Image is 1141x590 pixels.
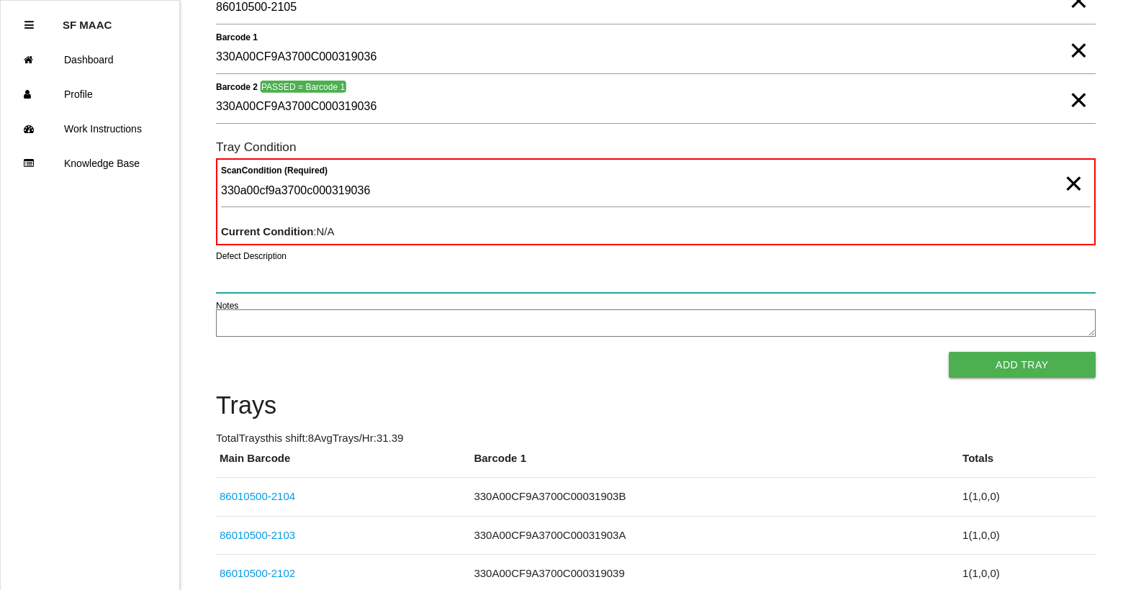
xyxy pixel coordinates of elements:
td: 1 ( 1 , 0 , 0 ) [959,478,1096,517]
td: 330A00CF9A3700C00031903B [470,478,959,517]
p: SF MAAC [63,8,112,31]
span: PASSED = Barcode 1 [260,81,346,93]
th: Main Barcode [216,450,470,478]
div: Close [24,8,34,42]
a: Work Instructions [1,112,179,146]
a: Knowledge Base [1,146,179,181]
span: : N/A [221,225,335,237]
a: Profile [1,77,179,112]
b: Current Condition [221,225,313,237]
b: Barcode 1 [216,32,258,42]
p: Total Trays this shift: 8 Avg Trays /Hr: 31.39 [216,430,1096,447]
a: 86010500-2102 [220,567,295,579]
td: 330A00CF9A3700C00031903A [470,516,959,555]
span: Clear Input [1069,71,1088,100]
h4: Trays [216,392,1096,419]
label: Defect Description [216,250,287,263]
b: Barcode 2 [216,81,258,91]
span: Clear Input [1064,155,1083,183]
a: 86010500-2103 [220,529,295,541]
a: 86010500-2104 [220,490,295,502]
button: Add Tray [949,352,1096,378]
td: 1 ( 1 , 0 , 0 ) [959,516,1096,555]
label: Notes [216,299,238,312]
h6: Tray Condition [216,140,1096,154]
th: Totals [959,450,1096,478]
th: Barcode 1 [470,450,959,478]
span: Clear Input [1069,22,1088,50]
b: Scan Condition (Required) [221,165,328,176]
a: Dashboard [1,42,179,77]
